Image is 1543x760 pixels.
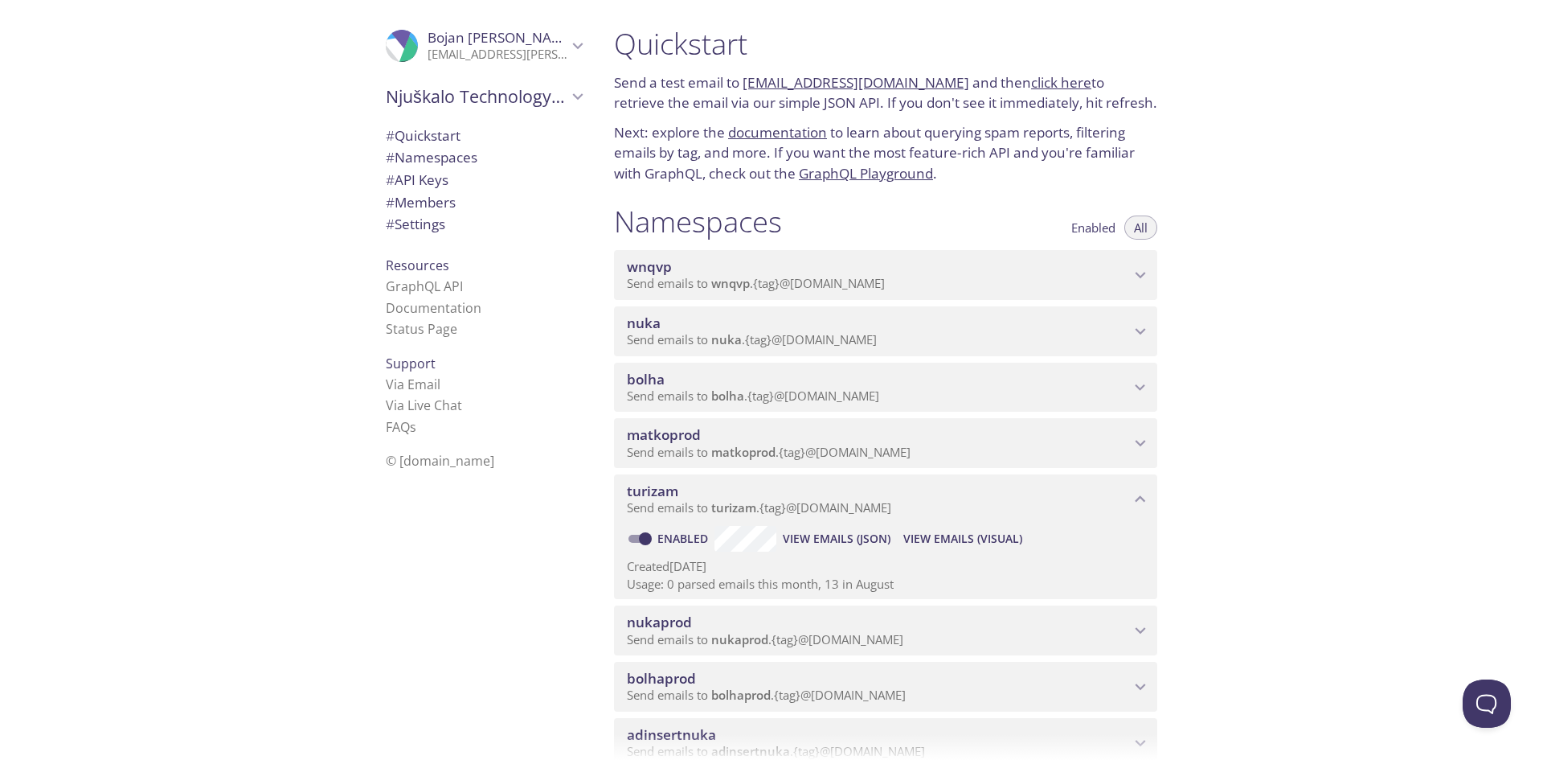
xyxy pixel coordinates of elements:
[386,355,436,372] span: Support
[614,606,1157,655] div: nukaprod namespace
[386,126,395,145] span: #
[627,631,903,647] span: Send emails to . {tag} @[DOMAIN_NAME]
[1062,216,1125,240] button: Enabled
[386,299,481,317] a: Documentation
[410,418,416,436] span: s
[627,613,692,631] span: nukaprod
[614,122,1157,184] p: Next: explore the to learn about querying spam reports, filtering emails by tag, and more. If you...
[386,396,462,414] a: Via Live Chat
[711,631,768,647] span: nukaprod
[614,363,1157,413] div: bolha namespace
[627,425,701,444] span: matkoprod
[614,250,1157,300] div: wnqvp namespace
[627,444,911,460] span: Send emails to . {tag} @[DOMAIN_NAME]
[386,257,449,274] span: Resources
[1463,680,1511,728] iframe: Help Scout Beacon - Open
[627,669,696,688] span: bolhaprod
[614,474,1157,524] div: turizam namespace
[373,125,595,147] div: Quickstart
[373,19,595,72] div: Bojan Štimac
[627,275,885,291] span: Send emails to . {tag} @[DOMAIN_NAME]
[386,215,395,233] span: #
[627,331,877,347] span: Send emails to . {tag} @[DOMAIN_NAME]
[386,418,416,436] a: FAQ
[614,203,782,240] h1: Namespaces
[711,444,776,460] span: matkoprod
[783,529,890,548] span: View Emails (JSON)
[386,148,477,166] span: Namespaces
[711,275,750,291] span: wnqvp
[386,452,494,470] span: © [DOMAIN_NAME]
[776,526,897,552] button: View Emails (JSON)
[614,306,1157,356] div: nuka namespace
[1031,73,1091,92] a: click here
[627,370,665,388] span: bolha
[627,388,879,404] span: Send emails to . {tag} @[DOMAIN_NAME]
[386,193,395,212] span: #
[897,526,1029,552] button: View Emails (Visual)
[627,576,1144,593] p: Usage: 0 parsed emails this month, 13 in August
[614,418,1157,468] div: matkoprod namespace
[711,499,756,516] span: turizam
[386,215,445,233] span: Settings
[373,76,595,117] div: Njuškalo Technology d.o.o.
[614,72,1157,113] p: Send a test email to and then to retrieve the email via our simple JSON API. If you don't see it ...
[386,148,395,166] span: #
[711,331,742,347] span: nuka
[627,482,678,500] span: turizam
[373,169,595,191] div: API Keys
[386,170,395,189] span: #
[614,662,1157,712] div: bolhaprod namespace
[386,170,448,189] span: API Keys
[614,26,1157,62] h1: Quickstart
[903,529,1022,548] span: View Emails (Visual)
[1124,216,1157,240] button: All
[386,193,456,212] span: Members
[655,531,714,546] a: Enabled
[386,126,460,145] span: Quickstart
[373,191,595,214] div: Members
[711,388,744,404] span: bolha
[627,499,891,516] span: Send emails to . {tag} @[DOMAIN_NAME]
[386,376,440,393] a: Via Email
[386,85,567,108] span: Njuškalo Technology d.o.o.
[627,314,661,332] span: nuka
[386,320,457,338] a: Status Page
[386,277,463,295] a: GraphQL API
[743,73,969,92] a: [EMAIL_ADDRESS][DOMAIN_NAME]
[728,123,827,142] a: documentation
[627,687,906,703] span: Send emails to . {tag} @[DOMAIN_NAME]
[373,213,595,236] div: Team Settings
[428,28,576,47] span: Bojan [PERSON_NAME]
[627,558,1144,575] p: Created [DATE]
[799,164,933,183] a: GraphQL Playground
[373,146,595,169] div: Namespaces
[711,687,771,703] span: bolhaprod
[627,257,672,276] span: wnqvp
[428,47,567,63] p: [EMAIL_ADDRESS][PERSON_NAME][DOMAIN_NAME]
